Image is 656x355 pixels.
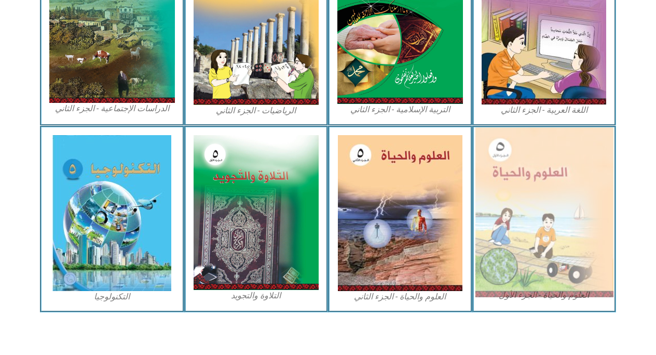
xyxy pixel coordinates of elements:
[194,290,319,301] figcaption: التلاوة والتجويد
[194,105,319,116] figcaption: الرياضيات - الجزء الثاني
[337,291,463,303] figcaption: العلوم والحياة - الجزء الثاني
[337,104,463,115] figcaption: التربية الإسلامية - الجزء الثاني
[49,291,175,303] figcaption: التكنولوجيا
[482,104,607,116] figcaption: اللغة العربية - الجزء الثاني
[49,103,175,114] figcaption: الدراسات الإجتماعية - الجزء الثاني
